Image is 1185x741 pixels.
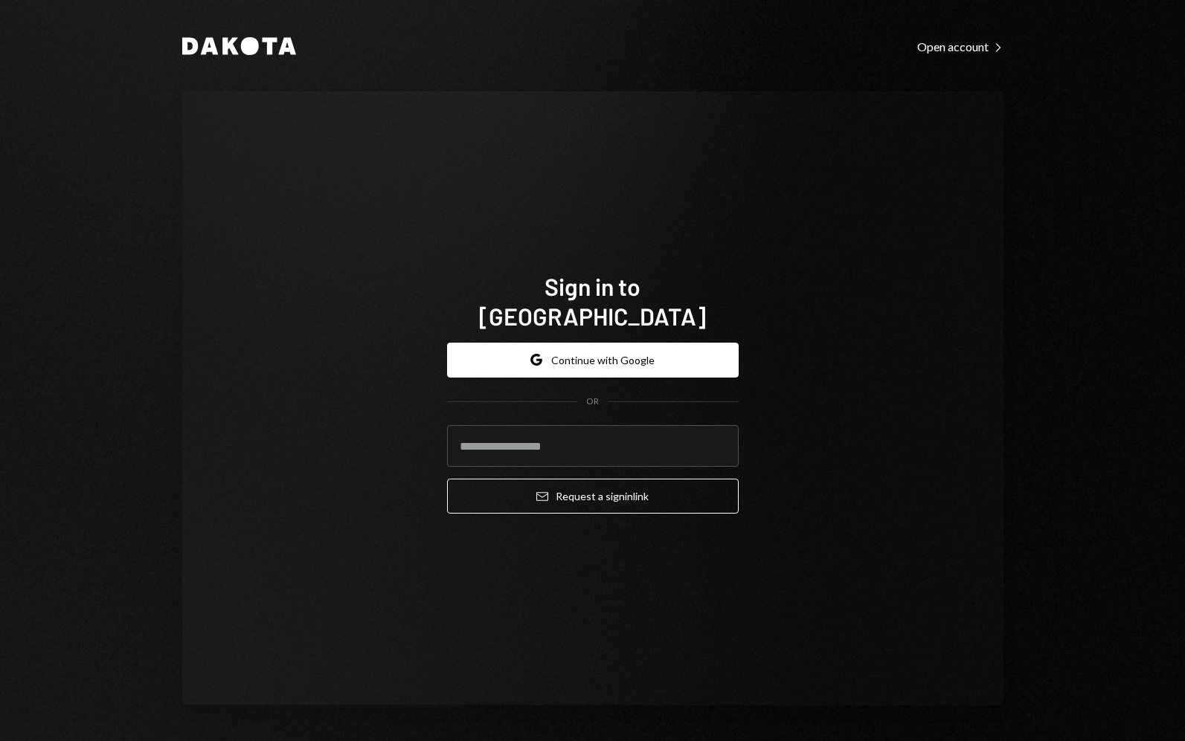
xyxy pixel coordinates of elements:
[447,479,739,514] button: Request a signinlink
[917,38,1003,54] a: Open account
[586,395,599,408] div: OR
[917,39,1003,54] div: Open account
[447,343,739,378] button: Continue with Google
[447,271,739,331] h1: Sign in to [GEOGRAPHIC_DATA]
